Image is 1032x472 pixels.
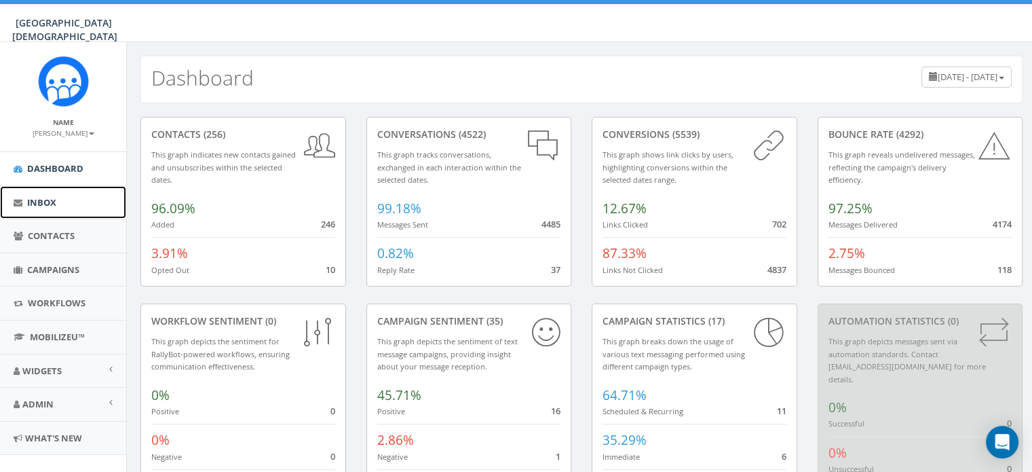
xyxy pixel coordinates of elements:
[377,452,408,462] small: Negative
[828,128,1012,141] div: Bounce Rate
[377,219,428,230] small: Messages Sent
[330,450,335,462] span: 0
[53,117,74,127] small: Name
[603,386,647,404] span: 64.71%
[603,200,647,217] span: 12.67%
[201,128,225,141] span: (256)
[541,218,560,230] span: 4485
[377,265,415,275] small: Reply Rate
[33,128,94,138] small: [PERSON_NAME]
[484,314,503,327] span: (35)
[828,444,847,462] span: 0%
[151,336,290,371] small: This graph depicts the sentiment for RallyBot-powered workflows, ensuring communication effective...
[22,398,54,410] span: Admin
[603,452,640,462] small: Immediate
[33,126,94,139] a: [PERSON_NAME]
[151,149,296,185] small: This graph indicates new contacts gained and unsubscribes within the selected dates.
[38,56,89,107] img: Rally_Corp_Icon_1.png
[151,200,195,217] span: 96.09%
[556,450,560,462] span: 1
[986,426,1018,458] div: Open Intercom Messenger
[151,67,254,89] h2: Dashboard
[151,244,188,262] span: 3.91%
[777,405,786,417] span: 11
[603,128,786,141] div: conversions
[151,452,182,462] small: Negative
[330,405,335,417] span: 0
[670,128,700,141] span: (5539)
[22,365,62,377] span: Widgets
[603,336,745,371] small: This graph breaks down the usage of various text messaging performed using different campaign types.
[456,128,486,141] span: (4522)
[603,219,648,230] small: Links Clicked
[151,128,335,141] div: contacts
[828,418,864,429] small: Successful
[828,336,986,384] small: This graph depicts messages sent via automation standards. Contact [EMAIL_ADDRESS][DOMAIN_NAME] f...
[27,264,79,276] span: Campaigns
[25,432,82,444] span: What's New
[27,162,83,175] span: Dashboard
[377,431,414,449] span: 2.86%
[603,406,683,416] small: Scheduled & Recurring
[263,314,276,327] span: (0)
[551,264,560,276] span: 37
[377,244,414,262] span: 0.82%
[828,399,847,416] span: 0%
[603,149,733,185] small: This graph shows link clicks by users, highlighting conversions within the selected dates range.
[993,218,1012,230] span: 4174
[828,314,1012,328] div: Automation Statistics
[938,71,997,83] span: [DATE] - [DATE]
[997,264,1012,276] span: 118
[603,244,647,262] span: 87.33%
[828,244,865,262] span: 2.75%
[772,218,786,230] span: 702
[28,297,85,309] span: Workflows
[377,336,518,371] small: This graph depicts the sentiment of text message campaigns, providing insight about your message ...
[12,16,117,43] span: [GEOGRAPHIC_DATA][DEMOGRAPHIC_DATA]
[30,331,85,343] span: MobilizeU™
[151,431,170,449] span: 0%
[603,265,663,275] small: Links Not Clicked
[603,314,786,328] div: Campaign Statistics
[894,128,923,141] span: (4292)
[551,405,560,417] span: 16
[945,314,959,327] span: (0)
[603,431,647,449] span: 35.29%
[1007,417,1012,429] span: 0
[377,128,561,141] div: conversations
[782,450,786,462] span: 6
[377,386,421,404] span: 45.71%
[151,314,335,328] div: Workflow Sentiment
[326,264,335,276] span: 10
[828,200,873,217] span: 97.25%
[828,149,975,185] small: This graph reveals undelivered messages, reflecting the campaign's delivery efficiency.
[828,265,895,275] small: Messages Bounced
[377,149,521,185] small: This graph tracks conversations, exchanged in each interaction within the selected dates.
[27,196,56,208] span: Inbox
[706,314,725,327] span: (17)
[767,264,786,276] span: 4837
[151,219,174,230] small: Added
[377,314,561,328] div: Campaign Sentiment
[151,386,170,404] span: 0%
[321,218,335,230] span: 246
[377,406,405,416] small: Positive
[28,230,75,242] span: Contacts
[151,265,189,275] small: Opted Out
[151,406,179,416] small: Positive
[377,200,421,217] span: 99.18%
[828,219,898,230] small: Messages Delivered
